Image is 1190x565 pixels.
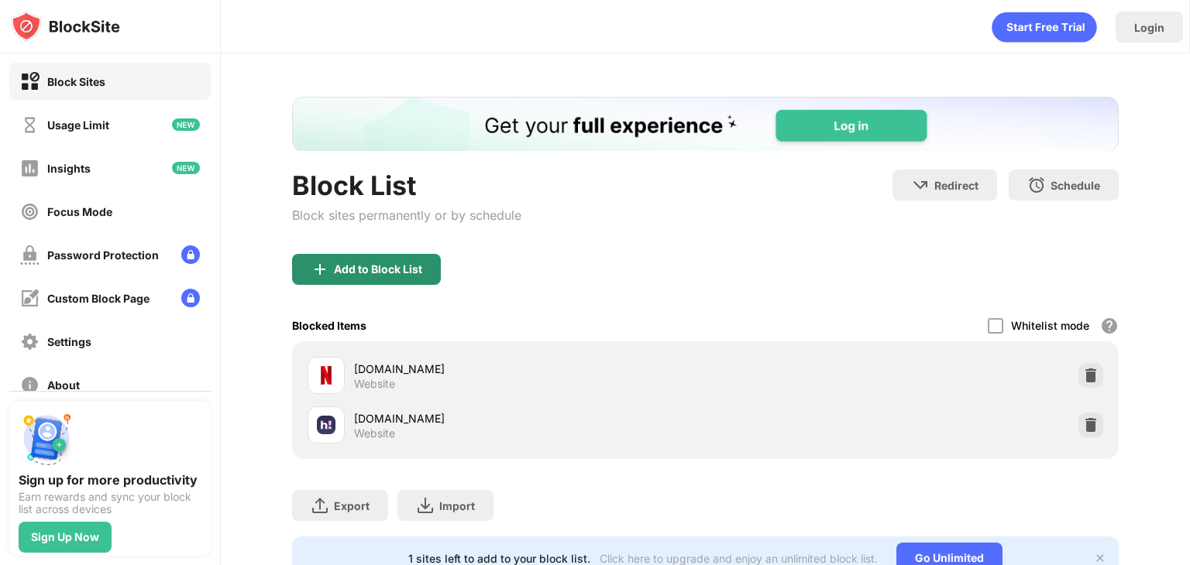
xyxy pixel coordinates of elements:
[20,72,40,91] img: block-on.svg
[47,378,80,392] div: About
[439,499,475,512] div: Import
[19,491,201,515] div: Earn rewards and sync your block list across devices
[1134,21,1164,34] div: Login
[992,12,1097,43] div: animation
[181,245,200,264] img: lock-menu.svg
[354,426,395,440] div: Website
[19,410,74,466] img: push-signup.svg
[11,11,120,42] img: logo-blocksite.svg
[20,115,40,135] img: time-usage-off.svg
[47,162,91,175] div: Insights
[47,248,159,262] div: Password Protection
[181,289,200,307] img: lock-menu.svg
[292,207,521,223] div: Block sites permanently or by schedule
[20,245,40,265] img: password-protection-off.svg
[1051,179,1100,192] div: Schedule
[292,319,366,332] div: Blocked Items
[20,202,40,221] img: focus-off.svg
[20,159,40,178] img: insights-off.svg
[20,375,40,395] img: about-off.svg
[47,205,112,218] div: Focus Mode
[292,97,1119,151] iframe: Banner
[354,361,705,377] div: [DOMAIN_NAME]
[354,377,395,391] div: Website
[1011,319,1089,332] div: Whitelist mode
[1094,552,1106,564] img: x-button.svg
[934,179,978,192] div: Redirect
[292,169,521,201] div: Block List
[334,263,422,276] div: Add to Block List
[20,332,40,351] img: settings-off.svg
[172,118,200,131] img: new-icon.svg
[47,335,91,348] div: Settings
[408,552,590,565] div: 1 sites left to add to your block list.
[354,410,705,426] div: [DOMAIN_NAME]
[31,531,99,543] div: Sign Up Now
[19,472,201,488] div: Sign up for more productivity
[334,499,370,512] div: Export
[600,552,878,565] div: Click here to upgrade and enjoy an unlimited block list.
[47,75,105,88] div: Block Sites
[47,292,150,305] div: Custom Block Page
[172,162,200,174] img: new-icon.svg
[20,289,40,308] img: customize-block-page-off.svg
[317,366,335,385] img: favicons
[317,416,335,434] img: favicons
[47,118,109,132] div: Usage Limit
